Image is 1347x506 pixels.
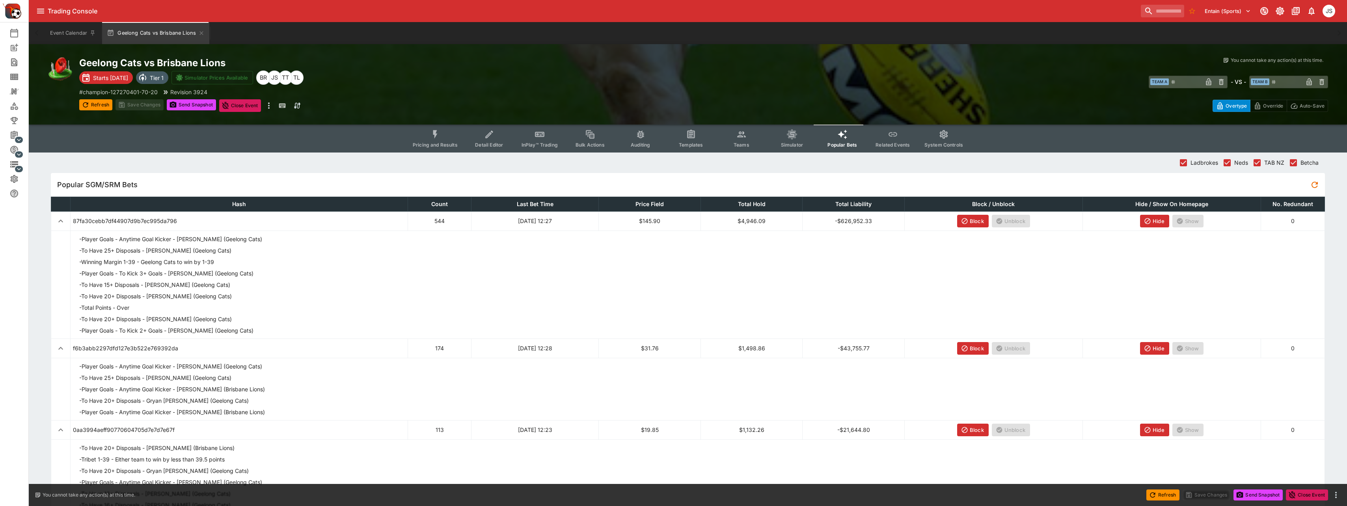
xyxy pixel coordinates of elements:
p: - Total Points - Over [79,303,129,312]
div: Search [9,58,32,67]
h6: - VS - [1231,78,1246,86]
button: Auto-Save [1287,100,1328,112]
span: Related Events [876,142,910,148]
span: Popular SGM/SRM Bets [57,180,1308,189]
td: 113 [408,420,471,439]
p: - To Have 25+ Disposals - [PERSON_NAME] (Geelong Cats) [79,246,231,255]
div: System Settings [9,174,32,184]
td: 174 [408,339,471,358]
div: Start From [1213,100,1328,112]
p: You cannot take any action(s) at this time. [43,491,135,499]
td: -$626,952.33 [803,211,904,231]
th: Hash [71,197,408,211]
button: Close Event [219,99,261,112]
button: Block [957,342,989,355]
span: Popular Bets [827,142,857,148]
span: Team A [1150,78,1169,85]
td: $1,132.26 [701,420,802,439]
th: Price Field [599,197,701,211]
button: Hide [1140,424,1169,436]
button: Override [1250,100,1287,112]
span: Bulk Actions [576,142,605,148]
button: Hide [1140,342,1169,355]
button: Geelong Cats vs Brisbane Lions [102,22,209,44]
td: $1,498.86 [701,339,802,358]
th: Total Liability [803,197,904,211]
td: $19.85 [599,420,701,439]
p: - To Have 15+ Disposals - [PERSON_NAME] (Geelong Cats) [79,281,230,289]
button: Refresh [1146,489,1179,500]
td: -$43,755.77 [803,339,904,358]
span: Neds [1234,158,1248,167]
p: - To Have 20+ Disposals - Gryan [PERSON_NAME] (Geelong Cats) [79,467,249,475]
p: - Player Goals - To Kick 2+ Goals - [PERSON_NAME] (Geelong Cats) [79,326,253,335]
span: Pricing and Results [413,142,458,148]
button: Send Snapshot [1233,489,1283,500]
td: $145.90 [599,211,701,231]
p: - To Have 25+ Disposals - [PERSON_NAME] (Geelong Cats) [79,374,231,382]
div: Help & Support [9,189,32,198]
td: [DATE] 12:23 [471,420,599,439]
div: Management [9,130,32,140]
p: Auto-Save [1300,102,1325,110]
h2: Copy To Clipboard [79,57,704,69]
p: - To Have 20+ Disposals - [PERSON_NAME] (Geelong Cats) [79,315,232,323]
p: - Player Goals - Anytime Goal Kicker - [PERSON_NAME] (Brisbane Lions) [79,385,265,393]
span: Teams [734,142,749,148]
span: Team B [1251,78,1269,85]
div: Event type filters [406,125,969,153]
button: John Seaton [1320,2,1338,20]
td: $4,946.09 [701,211,802,231]
p: - To Have 20+ Disposals - [PERSON_NAME] (Brisbane Lions) [79,444,235,452]
img: PriceKinetics Logo [2,2,21,20]
p: 0 [1263,344,1322,352]
img: australian_rules.png [48,57,73,82]
button: more [1331,490,1341,500]
p: 0 [1263,217,1322,225]
span: Betcha [1300,158,1319,167]
p: Overtype [1226,102,1247,110]
p: - Tribet 1-39 - Either team to win by less than 39.5 points [79,455,225,463]
button: Notifications [1304,4,1319,18]
div: Categories [9,101,32,111]
p: - Player Goals - To Kick 3+ Goals - [PERSON_NAME] (Geelong Cats) [79,269,253,277]
div: Nexus Entities [9,87,32,96]
td: [DATE] 12:28 [471,339,599,358]
button: more [264,99,274,112]
span: TAB NZ [1264,158,1284,167]
th: Count [408,197,471,211]
div: Infrastructure [9,160,32,169]
button: Block [957,424,989,436]
div: Sports Pricing [9,145,32,154]
p: - To Have 20+ Disposals - Gryan [PERSON_NAME] (Geelong Cats) [79,396,249,405]
button: Refresh [79,99,112,110]
p: - Winning Margin 1-39 - Geelong Cats to win by 1-39 [79,258,214,266]
button: Connected to PK [1257,4,1271,18]
button: No Bookmarks [1186,5,1198,17]
p: Starts [DATE] [93,74,128,82]
p: - Player Goals - Anytime Goal Kicker - [PERSON_NAME] (Geelong Cats) [79,362,262,370]
button: Documentation [1289,4,1303,18]
div: John Seaton [1323,5,1335,17]
button: Toggle light/dark mode [1273,4,1287,18]
div: Trading Console [48,7,1138,15]
span: Ladbrokes [1191,158,1218,167]
button: expand row [54,214,68,228]
th: Hide / Show On Homepage [1083,197,1261,211]
div: New Event [9,43,32,52]
td: -$21,644.80 [803,420,904,439]
div: Event Calendar [9,28,32,38]
div: Tofayel Topu [278,71,293,85]
p: You cannot take any action(s) at this time. [1231,57,1323,64]
button: Overtype [1213,100,1250,112]
td: $31.76 [599,339,701,358]
td: [DATE] 12:27 [471,211,599,231]
span: Auditing [631,142,650,148]
p: - To Have 20+ Disposals - [PERSON_NAME] (Geelong Cats) [79,292,232,300]
p: Tier 1 [150,74,164,82]
input: search [1141,5,1184,17]
button: Block [957,215,989,227]
button: expand row [54,341,68,355]
button: Select Tenant [1200,5,1256,17]
p: Copy To Clipboard [79,88,158,96]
